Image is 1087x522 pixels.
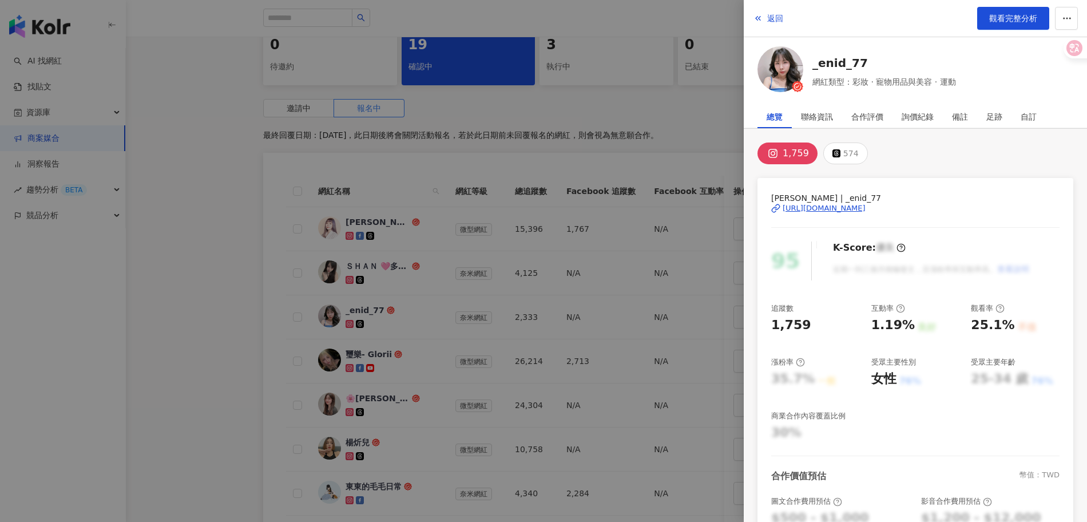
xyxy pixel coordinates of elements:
div: 1,759 [771,317,811,334]
button: 返回 [753,7,784,30]
span: 返回 [767,14,783,23]
div: 25.1% [971,317,1014,334]
a: 觀看完整分析 [977,7,1049,30]
a: KOL Avatar [757,46,803,96]
div: 詢價紀錄 [902,105,934,128]
div: 商業合作內容覆蓋比例 [771,411,846,421]
div: 574 [843,145,859,161]
div: 自訂 [1021,105,1037,128]
span: 網紅類型：彩妝 · 寵物用品與美容 · 運動 [812,76,956,88]
div: 合作價值預估 [771,470,826,483]
div: 1.19% [871,317,915,334]
img: KOL Avatar [757,46,803,92]
div: 女性 [871,370,896,388]
div: 漲粉率 [771,357,805,367]
div: 影音合作費用預估 [921,496,992,507]
span: 觀看完整分析 [989,14,1037,23]
div: 受眾主要性別 [871,357,916,367]
div: [URL][DOMAIN_NAME] [783,203,866,213]
div: 觀看率 [971,303,1005,314]
div: 追蹤數 [771,303,794,314]
div: 1,759 [783,145,809,161]
div: 圖文合作費用預估 [771,496,842,507]
div: K-Score : [833,242,906,254]
div: 聯絡資訊 [801,105,833,128]
a: [URL][DOMAIN_NAME] [771,203,1060,213]
div: 足跡 [986,105,1002,128]
span: [PERSON_NAME] | _enid_77 [771,192,1060,204]
button: 1,759 [757,143,818,164]
button: 574 [823,143,868,164]
div: 備註 [952,105,968,128]
div: 總覽 [767,105,783,128]
div: 受眾主要年齡 [971,357,1015,367]
div: 互動率 [871,303,905,314]
div: 幣值：TWD [1019,470,1060,483]
div: 合作評價 [851,105,883,128]
a: _enid_77 [812,55,956,71]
